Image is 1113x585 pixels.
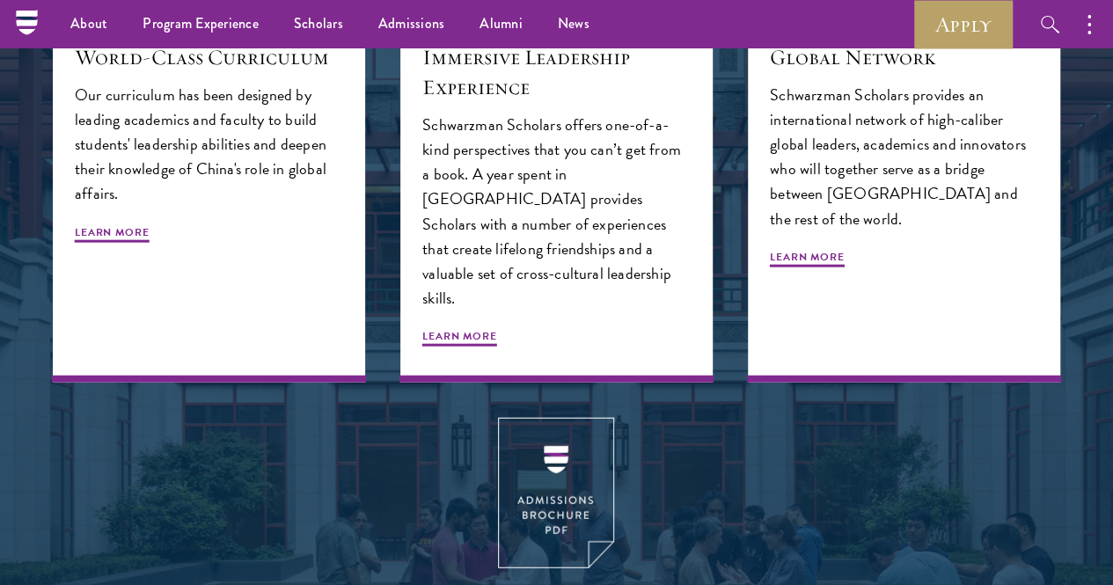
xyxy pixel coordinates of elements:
span: Learn More [770,249,845,270]
h5: Immersive Leadership Experience [422,42,691,102]
h5: Global Network [770,42,1038,72]
span: Learn More [422,328,497,349]
p: Schwarzman Scholars offers one-of-a-kind perspectives that you can’t get from a book. A year spen... [422,113,691,311]
h5: World-Class Curriculum [75,42,343,72]
span: Learn More [75,224,150,245]
p: Schwarzman Scholars provides an international network of high-caliber global leaders, academics a... [770,83,1038,230]
p: Our curriculum has been designed by leading academics and faculty to build students' leadership a... [75,83,343,206]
